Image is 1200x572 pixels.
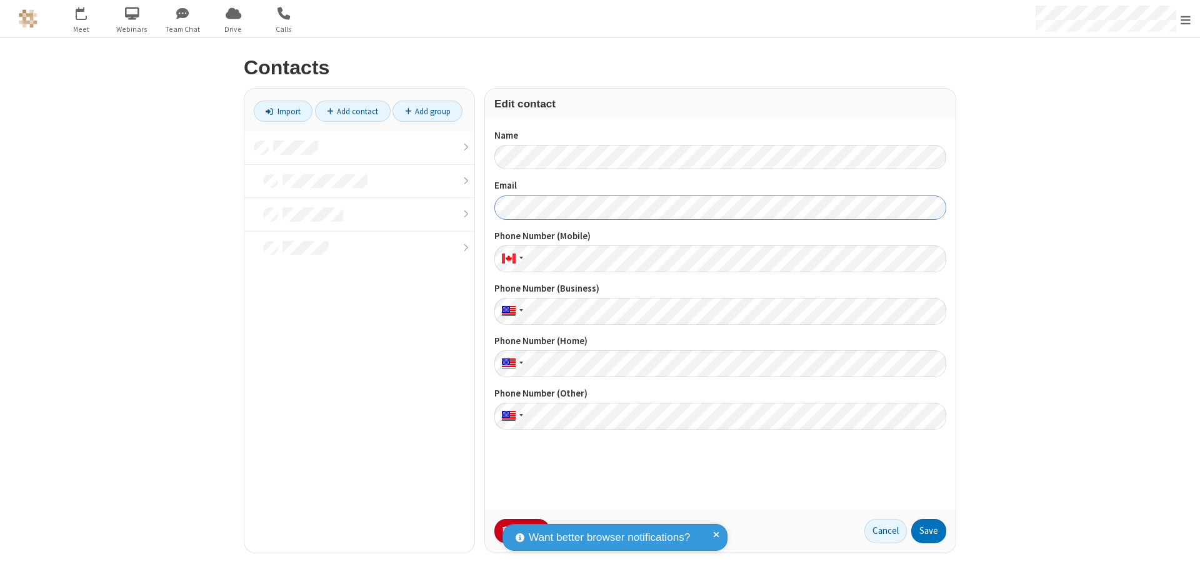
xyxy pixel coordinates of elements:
a: Add contact [315,101,391,122]
div: United States: + 1 [494,403,527,430]
label: Name [494,129,946,143]
span: Drive [210,24,257,35]
h2: Contacts [244,57,956,79]
span: Want better browser notifications? [529,530,690,546]
span: Webinars [109,24,156,35]
div: United States: + 1 [494,350,527,377]
div: Canada: + 1 [494,245,527,272]
button: Save [911,519,946,544]
h3: Edit contact [494,98,946,110]
button: Cancel [864,519,907,544]
a: Import [254,101,312,122]
img: QA Selenium DO NOT DELETE OR CHANGE [19,9,37,28]
label: Email [494,179,946,193]
a: Add group [392,101,462,122]
div: 1 [84,7,92,16]
label: Phone Number (Mobile) [494,229,946,244]
div: United States: + 1 [494,298,527,325]
label: Phone Number (Other) [494,387,946,401]
label: Phone Number (Business) [494,282,946,296]
span: Team Chat [159,24,206,35]
span: Meet [58,24,105,35]
span: Calls [261,24,307,35]
button: Delete [494,519,550,544]
label: Phone Number (Home) [494,334,946,348]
